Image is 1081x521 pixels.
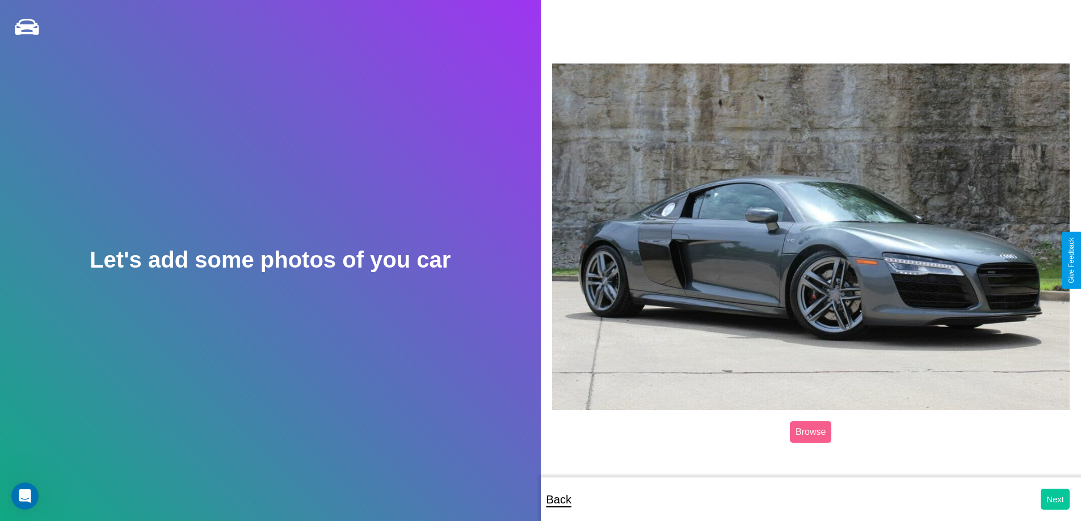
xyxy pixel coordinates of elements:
iframe: Intercom live chat [11,482,39,510]
div: Give Feedback [1067,238,1075,283]
h2: Let's add some photos of you car [90,247,451,273]
label: Browse [790,421,831,443]
img: posted [552,63,1070,410]
p: Back [546,489,571,510]
button: Next [1041,489,1070,510]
